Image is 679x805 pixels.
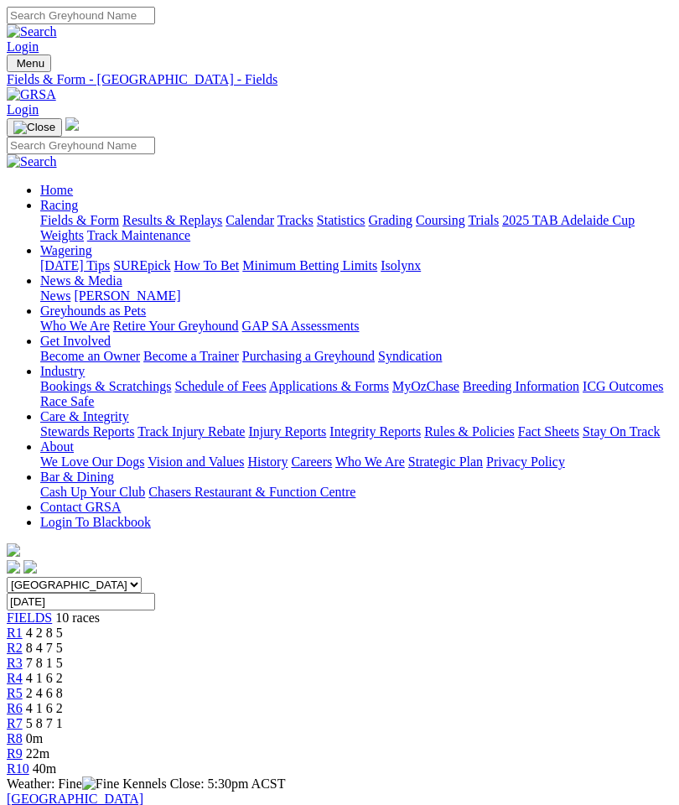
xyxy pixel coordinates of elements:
[7,39,39,54] a: Login
[335,454,405,469] a: Who We Are
[7,55,51,72] button: Toggle navigation
[242,258,377,273] a: Minimum Betting Limits
[174,379,266,393] a: Schedule of Fees
[583,379,663,393] a: ICG Outcomes
[7,87,56,102] img: GRSA
[317,213,365,227] a: Statistics
[40,424,134,439] a: Stewards Reports
[7,746,23,761] a: R9
[277,213,314,227] a: Tracks
[392,379,459,393] a: MyOzChase
[40,213,672,243] div: Racing
[137,424,245,439] a: Track Injury Rebate
[40,319,672,334] div: Greyhounds as Pets
[7,102,39,117] a: Login
[468,213,499,227] a: Trials
[40,470,114,484] a: Bar & Dining
[26,746,49,761] span: 22m
[7,656,23,670] a: R3
[7,641,23,655] a: R2
[26,641,63,655] span: 8 4 7 5
[7,761,29,776] span: R10
[143,349,239,363] a: Become a Trainer
[40,394,94,408] a: Race Safe
[26,626,63,640] span: 4 2 8 5
[40,183,73,197] a: Home
[113,258,170,273] a: SUREpick
[416,213,465,227] a: Coursing
[7,671,23,685] a: R4
[424,424,515,439] a: Rules & Policies
[40,319,110,333] a: Who We Are
[7,118,62,137] button: Toggle navigation
[7,686,23,700] a: R5
[40,243,92,257] a: Wagering
[7,716,23,730] a: R7
[40,500,121,514] a: Contact GRSA
[23,560,37,574] img: twitter.svg
[40,258,110,273] a: [DATE] Tips
[329,424,421,439] a: Integrity Reports
[7,776,122,791] span: Weather: Fine
[26,656,63,670] span: 7 8 1 5
[55,610,100,625] span: 10 races
[74,288,180,303] a: [PERSON_NAME]
[378,349,442,363] a: Syndication
[40,424,672,439] div: Care & Integrity
[502,213,635,227] a: 2025 TAB Adelaide Cup
[518,424,579,439] a: Fact Sheets
[40,485,145,499] a: Cash Up Your Club
[269,379,389,393] a: Applications & Forms
[82,776,119,792] img: Fine
[486,454,565,469] a: Privacy Policy
[7,72,672,87] a: Fields & Form - [GEOGRAPHIC_DATA] - Fields
[17,57,44,70] span: Menu
[369,213,412,227] a: Grading
[26,686,63,700] span: 2 4 6 8
[148,485,355,499] a: Chasers Restaurant & Function Centre
[225,213,274,227] a: Calendar
[248,424,326,439] a: Injury Reports
[7,701,23,715] a: R6
[26,701,63,715] span: 4 1 6 2
[7,610,52,625] a: FIELDS
[583,424,660,439] a: Stay On Track
[40,288,70,303] a: News
[7,7,155,24] input: Search
[40,485,672,500] div: Bar & Dining
[148,454,244,469] a: Vision and Values
[40,288,672,304] div: News & Media
[7,560,20,574] img: facebook.svg
[40,349,672,364] div: Get Involved
[26,716,63,730] span: 5 8 7 1
[40,349,140,363] a: Become an Owner
[87,228,190,242] a: Track Maintenance
[7,154,57,169] img: Search
[408,454,483,469] a: Strategic Plan
[242,349,375,363] a: Purchasing a Greyhound
[40,198,78,212] a: Racing
[33,761,56,776] span: 40m
[7,593,155,610] input: Select date
[291,454,332,469] a: Careers
[242,319,360,333] a: GAP SA Assessments
[40,439,74,454] a: About
[40,364,85,378] a: Industry
[7,626,23,640] a: R1
[40,409,129,423] a: Care & Integrity
[40,258,672,273] div: Wagering
[13,121,55,134] img: Close
[247,454,288,469] a: History
[40,304,146,318] a: Greyhounds as Pets
[7,137,155,154] input: Search
[7,731,23,745] a: R8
